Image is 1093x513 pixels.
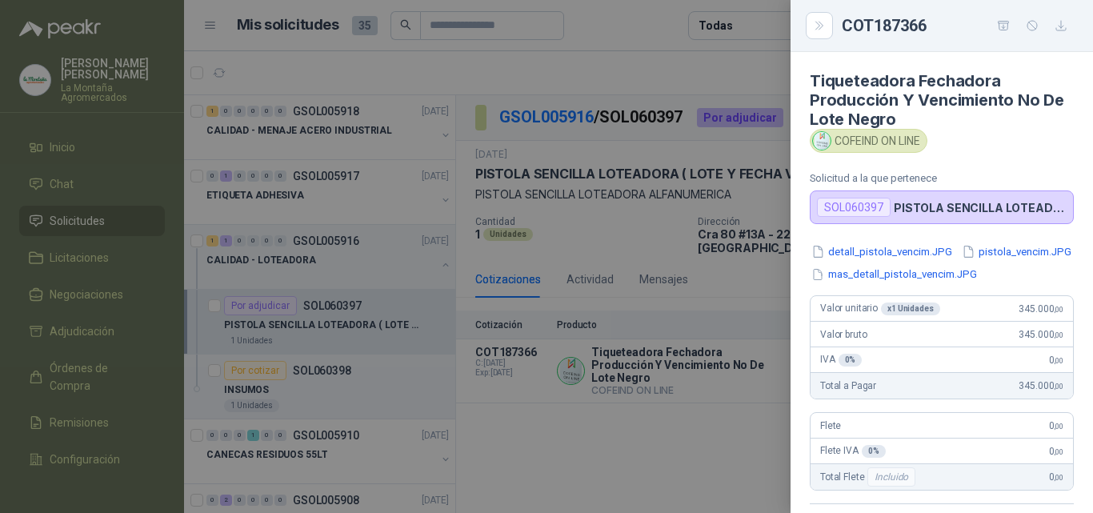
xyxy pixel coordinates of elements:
span: Flete [820,420,841,431]
span: Flete IVA [820,445,886,458]
div: SOL060397 [817,198,891,217]
button: Close [810,16,829,35]
div: COFEIND ON LINE [810,129,927,153]
div: COT187366 [842,13,1074,38]
button: mas_detall_pistola_vencim.JPG [810,267,979,283]
span: Valor unitario [820,303,940,315]
span: ,00 [1054,356,1063,365]
span: ,00 [1054,422,1063,431]
span: 0 [1049,355,1063,366]
div: x 1 Unidades [881,303,940,315]
div: Incluido [867,467,915,487]
span: ,00 [1054,447,1063,456]
span: Total a Pagar [820,380,876,391]
span: ,00 [1054,331,1063,339]
img: Company Logo [813,132,831,150]
span: Valor bruto [820,329,867,340]
span: ,00 [1054,305,1063,314]
span: 345.000 [1019,303,1063,315]
button: pistola_vencim.JPG [960,243,1073,260]
span: 0 [1049,471,1063,483]
h4: Tiqueteadora Fechadora Producción Y Vencimiento No De Lote Negro [810,71,1074,129]
span: 0 [1049,420,1063,431]
span: ,00 [1054,473,1063,482]
span: 345.000 [1019,380,1063,391]
span: ,00 [1054,382,1063,391]
span: 345.000 [1019,329,1063,340]
div: 0 % [862,445,886,458]
span: Total Flete [820,467,919,487]
span: 0 [1049,446,1063,457]
p: PISTOLA SENCILLA LOTEADORA ( LOTE Y FECHA VENCIMIENTO ) ALFANUMERICA [894,201,1067,214]
div: 0 % [839,354,863,367]
button: detall_pistola_vencim.JPG [810,243,954,260]
p: Solicitud a la que pertenece [810,172,1074,184]
span: IVA [820,354,862,367]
